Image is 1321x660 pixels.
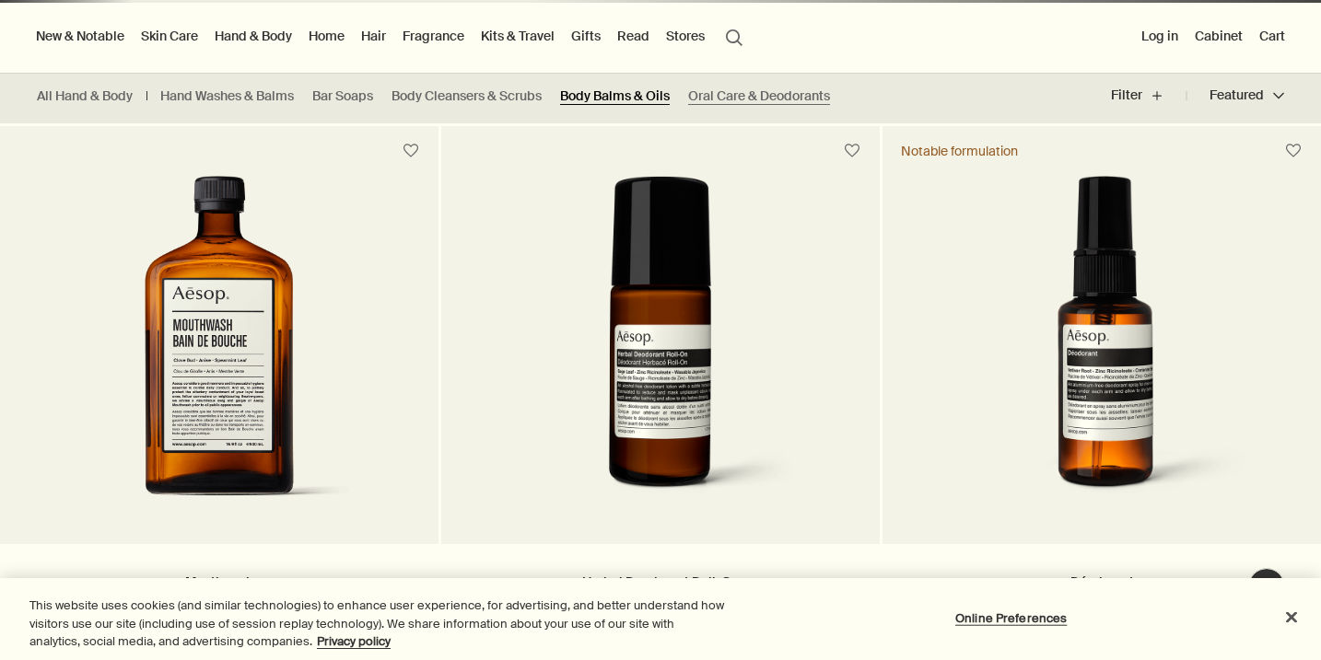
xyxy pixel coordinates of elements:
[305,24,348,48] a: Home
[662,24,708,48] button: Stores
[399,24,468,48] a: Fragrance
[1271,596,1312,637] button: Close
[1070,573,1134,590] a: Déodorant
[1191,24,1246,48] a: Cabinet
[211,24,296,48] a: Hand & Body
[32,24,128,48] button: New & Notable
[493,176,828,516] img: Herbal Déodorant Roll-On in amber glass bottle
[718,18,751,53] button: Open search
[901,143,1018,159] div: Notable formulation
[137,24,202,48] a: Skin Care
[688,87,830,105] a: Oral Care & Deodorants
[1187,74,1284,118] button: Featured
[441,176,880,544] a: Herbal Déodorant Roll-On in amber glass bottle
[312,87,373,105] a: Bar Soaps
[1277,134,1310,168] button: Save to cabinet
[37,87,133,105] a: All Hand & Body
[160,87,294,105] a: Hand Washes & Balms
[1111,74,1187,118] button: Filter
[392,87,542,105] a: Body Cleansers & Scrubs
[317,633,391,649] a: More information about your privacy, opens in a new tab
[29,596,727,651] div: This website uses cookies (and similar technologies) to enhance user experience, for advertising,...
[357,24,390,48] a: Hair
[394,134,427,168] button: Save to cabinet
[1256,24,1289,48] button: Cart
[82,176,357,516] img: Mouthwash in amber glass bottle
[582,573,739,590] a: Herbal Deodorant Roll-On
[567,24,604,48] a: Gifts
[614,24,653,48] a: Read
[883,176,1321,544] a: Deodorant in amber plastic bottle
[477,24,558,48] a: Kits & Travel
[934,176,1269,516] img: Deodorant in amber plastic bottle
[185,573,253,590] a: Mouthwash
[953,599,1069,636] button: Online Preferences, Opens the preference center dialog
[1248,568,1285,605] button: Live Assistance
[836,134,869,168] button: Save to cabinet
[560,87,670,105] a: Body Balms & Oils
[1138,24,1182,48] button: Log in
